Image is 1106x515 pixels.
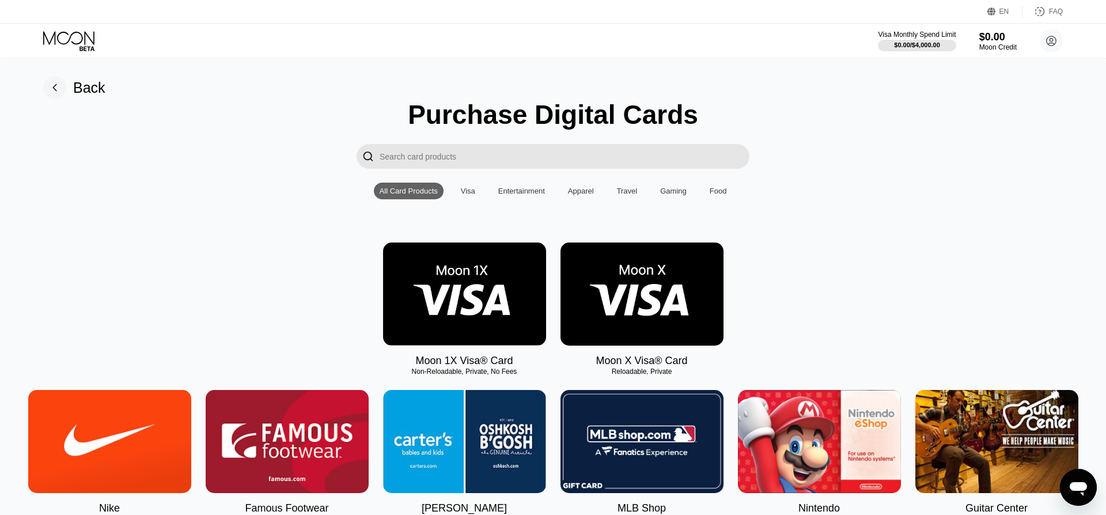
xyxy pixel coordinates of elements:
div: MLB Shop [618,502,666,514]
div: Non-Reloadable, Private, No Fees [383,368,546,376]
div: Visa Monthly Spend Limit [878,31,956,39]
div: Famous Footwear [245,502,328,514]
div: Travel [617,187,638,195]
div: EN [987,6,1022,17]
iframe: Button to launch messaging window [1060,469,1097,506]
div: EN [999,7,1009,16]
div: All Card Products [374,183,444,199]
div: Visa [455,183,481,199]
div: Nintendo [798,502,840,514]
div: Moon 1X Visa® Card [415,355,513,367]
div: Visa Monthly Spend Limit$0.00/$4,000.00 [878,31,956,51]
div: FAQ [1022,6,1063,17]
div: Nike [99,502,120,514]
div: Moon Credit [979,43,1017,51]
div: $0.00Moon Credit [979,31,1017,51]
div: Apparel [562,183,600,199]
div: $0.00 / $4,000.00 [894,41,940,48]
div:  [362,150,374,163]
div: Guitar Center [965,502,1028,514]
div: Entertainment [498,187,545,195]
div: Moon X Visa® Card [596,355,687,367]
div: Back [73,79,105,96]
div: [PERSON_NAME] [422,502,507,514]
div: Entertainment [493,183,551,199]
div: Back [43,76,105,99]
div: Travel [611,183,643,199]
div:  [357,144,380,169]
div: Purchase Digital Cards [408,99,698,130]
div: Food [704,183,733,199]
div: Reloadable, Private [560,368,724,376]
div: All Card Products [380,187,438,195]
div: FAQ [1049,7,1063,16]
div: $0.00 [979,31,1017,43]
div: Visa [461,187,475,195]
div: Apparel [568,187,594,195]
input: Search card products [380,144,749,169]
div: Food [710,187,727,195]
div: Gaming [654,183,692,199]
div: Gaming [660,187,687,195]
